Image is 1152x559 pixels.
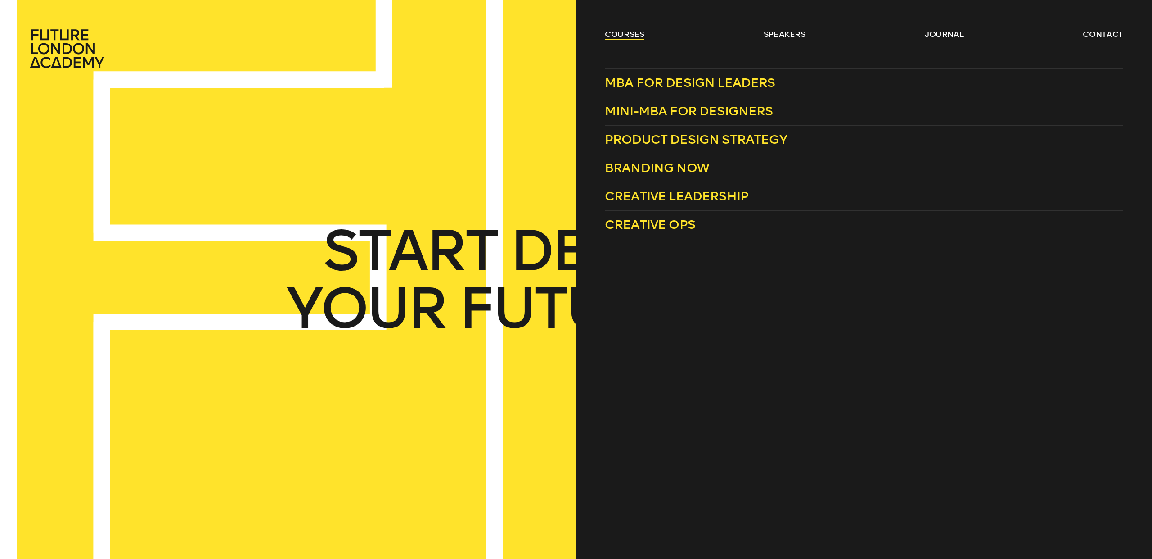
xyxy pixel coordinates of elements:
span: Creative Ops [605,217,695,232]
a: Creative Leadership [605,182,1123,211]
span: Creative Leadership [605,189,748,204]
a: Mini-MBA for Designers [605,97,1123,126]
a: Branding Now [605,154,1123,182]
a: MBA for Design Leaders [605,68,1123,97]
a: Creative Ops [605,211,1123,239]
a: Product Design Strategy [605,126,1123,154]
span: Mini-MBA for Designers [605,104,773,118]
span: Product Design Strategy [605,132,787,147]
a: speakers [764,29,805,40]
span: MBA for Design Leaders [605,75,775,90]
span: Branding Now [605,160,709,175]
a: courses [605,29,644,40]
a: contact [1083,29,1123,40]
a: journal [925,29,964,40]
